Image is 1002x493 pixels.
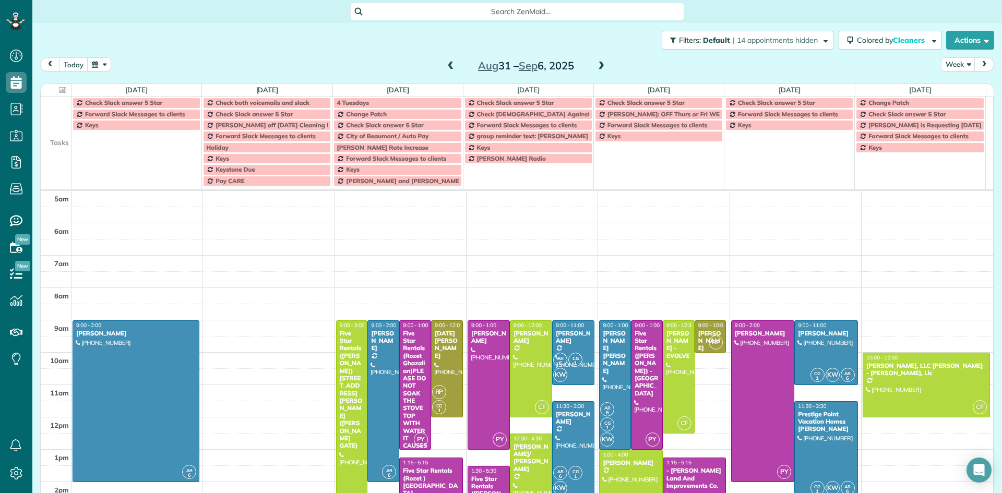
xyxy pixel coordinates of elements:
[340,322,365,329] span: 9:00 - 3:00
[941,57,975,71] button: Week
[572,355,579,361] span: CG
[909,86,932,94] a: [DATE]
[841,374,854,383] small: 6
[738,110,838,118] span: Forward Slack Messages to clients
[797,411,855,433] div: Prestige Point Vacation Homes [PERSON_NAME]
[519,59,538,72] span: Sep
[657,31,833,50] a: Filters: Default | 14 appointments hidden
[15,234,30,245] span: New
[54,259,69,268] span: 7am
[811,374,824,383] small: 1
[666,467,723,489] div: - [PERSON_NAME] Land And Improvements Co.
[403,322,428,329] span: 9:00 - 1:00
[54,324,69,332] span: 9am
[186,467,193,473] span: AR
[857,35,928,45] span: Colored by
[40,57,60,71] button: prev
[553,368,567,382] span: KW
[216,121,359,129] span: [PERSON_NAME] off [DATE] Cleaning Restaurant
[256,86,279,94] a: [DATE]
[216,154,229,162] span: Keys
[607,99,685,106] span: Check Slack answer 5 Star
[603,451,628,458] span: 1:00 - 4:00
[603,322,628,329] span: 9:00 - 1:00
[601,423,614,433] small: 1
[868,110,946,118] span: Check Slack answer 5 Star
[216,99,309,106] span: Check both voicemails and slack
[798,403,826,410] span: 11:30 - 2:30
[779,86,801,94] a: [DATE]
[844,370,851,376] span: AR
[477,110,628,118] span: Check [DEMOGRAPHIC_DATA] Against Spreadsheet
[666,330,691,360] div: [PERSON_NAME] - EVOLVE
[569,358,582,368] small: 1
[556,403,584,410] span: 11:30 - 2:30
[797,330,855,337] div: [PERSON_NAME]
[826,368,840,382] span: KW
[738,99,815,106] span: Check Slack answer 5 Star
[54,292,69,300] span: 8am
[844,484,851,489] span: AR
[85,99,162,106] span: Check Slack answer 5 Star
[216,132,316,140] span: Forward Slack Messages to clients
[798,322,826,329] span: 9:00 - 11:00
[513,443,549,473] div: [PERSON_NAME]/ [PERSON_NAME]
[514,322,542,329] span: 9:00 - 12:00
[50,356,69,365] span: 10am
[371,322,396,329] span: 9:00 - 2:00
[216,110,293,118] span: Check Slack answer 5 Star
[383,471,396,480] small: 6
[15,261,30,271] span: New
[974,57,994,71] button: next
[868,143,882,151] span: Keys
[471,322,496,329] span: 9:00 - 1:00
[477,132,588,140] span: group reminder text: [PERSON_NAME]
[569,472,582,482] small: 1
[602,459,660,466] div: [PERSON_NAME]
[698,322,726,329] span: 9:00 - 10:00
[346,110,387,118] span: Change Patch
[461,60,591,71] h2: 31 – 6, 2025
[973,400,987,414] span: CF
[85,110,185,118] span: Forward Slack Messages to clients
[432,385,446,399] span: RP
[698,330,723,360] div: [PERSON_NAME] EVOLVE
[513,330,549,345] div: [PERSON_NAME]
[414,432,428,447] span: PY
[346,177,512,185] span: [PERSON_NAME] and [PERSON_NAME] Off Every [DATE]
[337,143,428,151] span: [PERSON_NAME] Rate Increase
[76,330,196,337] div: [PERSON_NAME]
[346,165,360,173] span: Keys
[557,468,564,474] span: AR
[535,400,549,414] span: CF
[600,432,614,447] span: KW
[555,411,591,426] div: [PERSON_NAME]
[216,165,255,173] span: Keystone Due
[967,458,992,483] div: Open Intercom Messenger
[54,227,69,235] span: 6am
[604,420,611,426] span: CG
[635,322,660,329] span: 9:00 - 1:00
[738,121,751,129] span: Keys
[604,405,611,411] span: AR
[607,110,734,118] span: [PERSON_NAME]: OFF Thurs or Fri WEEKLY
[50,389,69,397] span: 11am
[814,484,820,489] span: CG
[436,403,443,408] span: CG
[556,322,584,329] span: 9:00 - 11:00
[54,453,69,462] span: 1pm
[346,132,428,140] span: City of Beaumont / Auto Pay
[76,322,101,329] span: 9:00 - 2:00
[478,59,498,72] span: Aug
[435,322,463,329] span: 9:00 - 12:00
[735,322,760,329] span: 9:00 - 2:00
[477,154,546,162] span: [PERSON_NAME] Radio
[493,432,507,447] span: PY
[868,99,909,106] span: Change Patch
[85,121,99,129] span: Keys
[371,330,396,352] div: [PERSON_NAME]
[709,335,723,350] span: RP
[703,35,731,45] span: Default
[866,362,987,377] div: [PERSON_NAME], LLC [PERSON_NAME] - [PERSON_NAME], Llc
[477,121,577,129] span: Forward Slack Messages to clients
